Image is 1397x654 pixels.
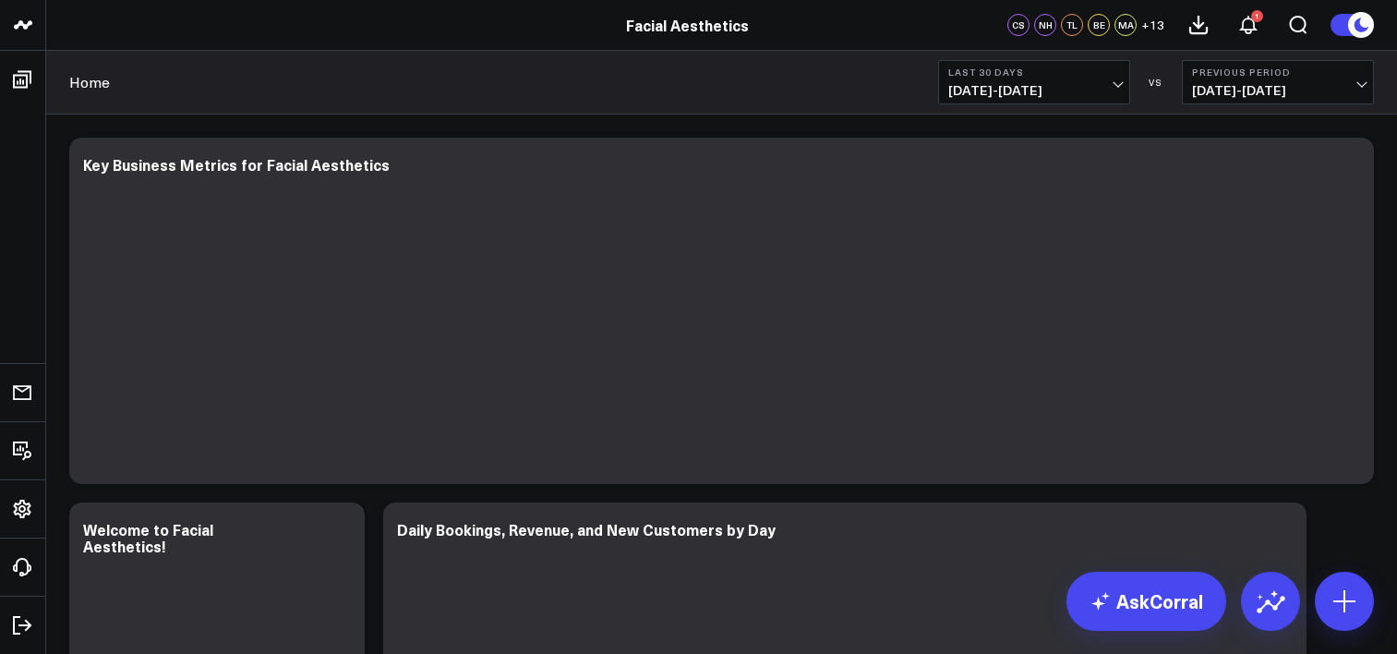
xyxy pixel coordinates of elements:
div: CS [1007,14,1030,36]
div: VS [1139,77,1173,88]
b: Last 30 Days [948,67,1120,78]
button: Last 30 Days[DATE]-[DATE] [938,60,1130,104]
button: Previous Period[DATE]-[DATE] [1182,60,1374,104]
div: Daily Bookings, Revenue, and New Customers by Day [397,519,776,539]
button: +13 [1141,14,1164,36]
a: AskCorral [1066,572,1226,631]
div: Key Business Metrics for Facial Aesthetics [83,154,390,175]
div: NH [1034,14,1056,36]
a: Facial Aesthetics [626,15,749,35]
b: Previous Period [1192,67,1364,78]
div: BE [1088,14,1110,36]
div: Welcome to Facial Aesthetics! [83,519,213,556]
span: + 13 [1141,18,1164,31]
span: [DATE] - [DATE] [948,83,1120,98]
div: MA [1114,14,1137,36]
div: TL [1061,14,1083,36]
div: 1 [1251,10,1263,22]
a: Home [69,72,110,92]
span: [DATE] - [DATE] [1192,83,1364,98]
